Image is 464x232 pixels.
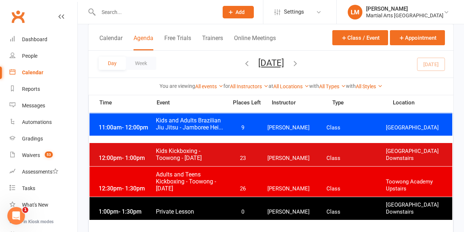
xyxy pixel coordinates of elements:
[10,197,77,213] a: What's New
[234,35,276,50] button: Online Meetings
[96,7,213,17] input: Search...
[348,5,362,19] div: LM
[122,185,145,192] span: - 1:30pm
[223,6,254,18] button: Add
[386,148,445,162] span: [GEOGRAPHIC_DATA] Downstairs
[134,35,153,50] button: Agenda
[126,57,156,70] button: Week
[22,136,43,142] div: Gradings
[393,100,453,106] span: Location
[10,180,77,197] a: Tasks
[366,12,443,19] div: Martial Arts [GEOGRAPHIC_DATA]
[223,124,262,131] span: 9
[22,169,58,175] div: Assessments
[356,83,383,89] a: All Styles
[22,103,45,108] div: Messages
[22,185,35,191] div: Tasks
[10,131,77,147] a: Gradings
[10,31,77,48] a: Dashboard
[122,124,148,131] span: - 12:00pm
[10,114,77,131] a: Automations
[267,185,326,192] span: [PERSON_NAME]
[267,155,326,162] span: [PERSON_NAME]
[156,99,228,106] span: Event
[223,83,230,89] strong: for
[272,100,332,106] span: Instructor
[228,100,266,106] span: Places Left
[258,58,284,68] button: [DATE]
[386,124,445,131] span: [GEOGRAPHIC_DATA]
[390,30,445,45] button: Appointment
[386,178,445,192] span: Toowong Academy Upstairs
[326,155,386,162] span: Class
[22,69,43,75] div: Calendar
[10,81,77,97] a: Reports
[156,208,223,215] span: Private Lesson
[309,83,319,89] strong: with
[97,185,156,192] span: 12:30pm
[332,30,388,45] button: Class / Event
[97,208,156,215] span: 1:00pm
[267,124,326,131] span: [PERSON_NAME]
[273,83,309,89] a: All Locations
[346,83,356,89] strong: with
[223,155,262,162] span: 23
[202,35,223,50] button: Trainers
[164,35,191,50] button: Free Trials
[156,171,223,192] span: Adults and Teens Kickboxing - Toowong - [DATE]
[10,97,77,114] a: Messages
[230,83,268,89] a: All Instructors
[45,151,53,158] span: 53
[319,83,346,89] a: All Types
[366,6,443,12] div: [PERSON_NAME]
[7,207,25,225] iframe: Intercom live chat
[156,117,223,131] span: Kids and Adults Brazilian Jiu Jitsu - Jamboree Hei...
[10,147,77,164] a: Waivers 53
[332,100,393,106] span: Type
[10,48,77,64] a: People
[118,208,142,215] span: - 1:30pm
[195,83,223,89] a: All events
[97,124,156,131] span: 11:00am
[268,83,273,89] strong: at
[10,164,77,180] a: Assessments
[156,147,223,161] span: Kids Kickboxing - Toowong - [DATE]
[326,185,386,192] span: Class
[22,86,40,92] div: Reports
[22,202,48,208] div: What's New
[122,154,145,161] span: - 1:00pm
[22,207,28,213] span: 1
[326,124,386,131] span: Class
[9,7,27,26] a: Clubworx
[223,208,262,215] span: 0
[22,152,40,158] div: Waivers
[22,36,47,42] div: Dashboard
[223,185,262,192] span: 26
[386,201,445,215] span: [GEOGRAPHIC_DATA] Downstairs
[99,35,123,50] button: Calendar
[22,119,52,125] div: Automations
[99,57,126,70] button: Day
[98,99,156,108] span: Time
[235,9,245,15] span: Add
[22,53,37,59] div: People
[97,154,156,161] span: 12:00pm
[160,83,195,89] strong: You are viewing
[326,208,386,215] span: Class
[284,4,304,20] span: Settings
[267,208,326,215] span: [PERSON_NAME]
[10,64,77,81] a: Calendar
